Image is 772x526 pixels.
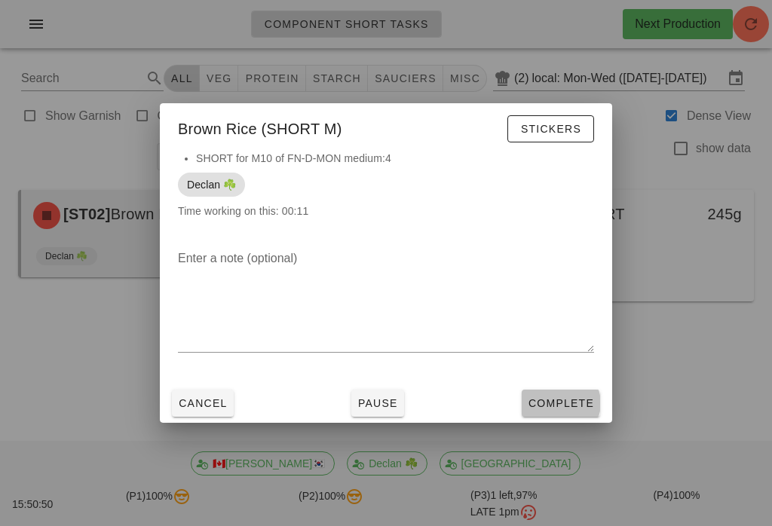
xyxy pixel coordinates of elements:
span: Stickers [520,123,581,135]
button: Stickers [507,115,594,142]
span: Declan ☘️ [187,173,236,197]
div: Time working on this: 00:11 [160,150,612,234]
li: SHORT for M10 of FN-D-MON medium:4 [196,150,594,167]
span: Pause [357,397,398,409]
button: Cancel [172,390,234,417]
span: Complete [528,397,594,409]
span: Cancel [178,397,228,409]
button: Pause [351,390,404,417]
div: Brown Rice (SHORT M) [160,103,612,150]
button: Complete [522,390,600,417]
